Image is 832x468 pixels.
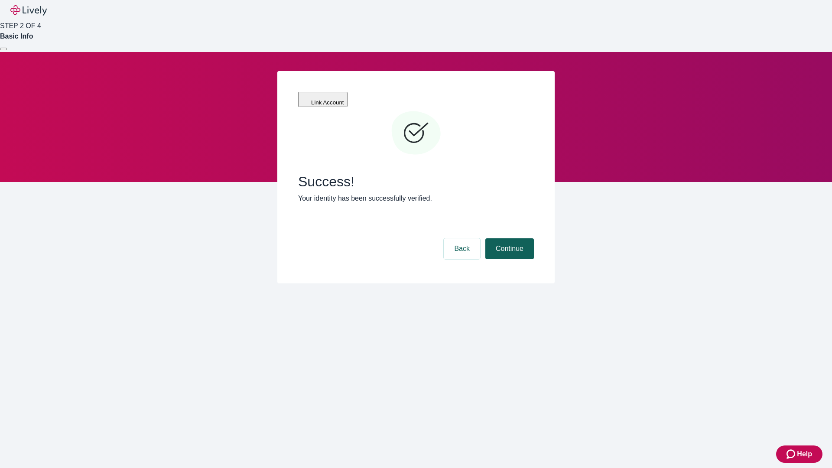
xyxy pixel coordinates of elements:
button: Link Account [298,92,348,107]
img: Lively [10,5,47,16]
button: Back [444,238,480,259]
svg: Zendesk support icon [786,449,797,459]
svg: Checkmark icon [390,107,442,159]
span: Success! [298,173,534,190]
button: Zendesk support iconHelp [776,445,822,463]
span: Help [797,449,812,459]
button: Continue [485,238,534,259]
p: Your identity has been successfully verified. [298,193,534,204]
